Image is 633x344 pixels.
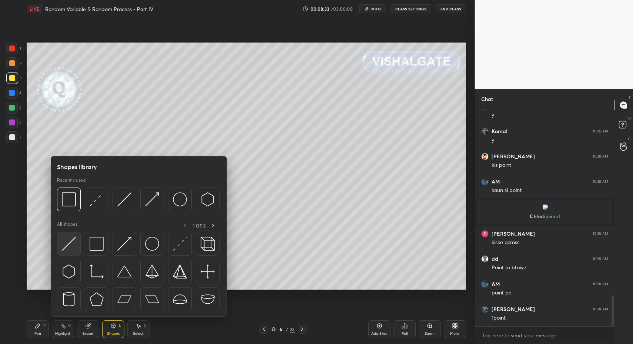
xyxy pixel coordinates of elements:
div: More [450,332,459,335]
img: svg+xml;charset=utf-8,%3Csvg%20xmlns%3D%22http%3A%2F%2Fwww.w3.org%2F2000%2Fsvg%22%20width%3D%2244... [145,292,159,306]
img: svg+xml;charset=utf-8,%3Csvg%20xmlns%3D%22http%3A%2F%2Fwww.w3.org%2F2000%2Fsvg%22%20width%3D%2234... [90,237,104,251]
p: 1 OF 2 [193,223,205,229]
img: d1216ee6ccc942f48b4098830f393f26.jpg [481,178,489,185]
p: D [628,115,631,121]
div: 4 [6,87,21,99]
div: 10:36 AM [593,129,608,134]
img: svg+xml;charset=utf-8,%3Csvg%20xmlns%3D%22http%3A%2F%2Fwww.w3.org%2F2000%2Fsvg%22%20width%3D%2236... [173,192,187,206]
div: Shapes [107,332,120,335]
div: y [492,111,608,119]
div: 10:38 AM [593,179,608,184]
p: T [629,95,631,100]
span: joined [545,213,560,220]
div: Poll [402,332,408,335]
div: kis point [492,162,608,169]
p: G [628,136,631,142]
div: P [43,324,46,327]
h6: Komal [492,128,508,135]
h6: dd [492,256,498,262]
img: svg+xml;charset=utf-8,%3Csvg%20xmlns%3D%22http%3A%2F%2Fwww.w3.org%2F2000%2Fsvg%22%20width%3D%2236... [145,237,159,251]
button: mute [359,4,386,13]
img: svg+xml;charset=utf-8,%3Csvg%20xmlns%3D%22http%3A%2F%2Fwww.w3.org%2F2000%2Fsvg%22%20width%3D%2234... [173,264,187,279]
div: 10:38 AM [593,257,608,261]
img: svg+xml;charset=utf-8,%3Csvg%20xmlns%3D%22http%3A%2F%2Fwww.w3.org%2F2000%2Fsvg%22%20width%3D%2244... [117,292,131,306]
p: Chhoti [482,213,608,219]
div: 5 [6,102,21,114]
div: Point to btaiye [492,264,608,272]
img: svg+xml;charset=utf-8,%3Csvg%20xmlns%3D%22http%3A%2F%2Fwww.w3.org%2F2000%2Fsvg%22%20width%3D%2230... [201,192,215,206]
div: 10:38 AM [593,232,608,236]
div: 3 [6,72,21,84]
img: svg+xml;charset=utf-8,%3Csvg%20xmlns%3D%22http%3A%2F%2Fwww.w3.org%2F2000%2Fsvg%22%20width%3D%2234... [145,264,159,279]
div: 7 [6,131,21,143]
img: 3 [481,306,489,313]
div: point pe [492,289,608,297]
img: svg+xml;charset=utf-8,%3Csvg%20xmlns%3D%22http%3A%2F%2Fwww.w3.org%2F2000%2Fsvg%22%20width%3D%2230... [90,192,104,206]
img: svg+xml;charset=utf-8,%3Csvg%20xmlns%3D%22http%3A%2F%2Fwww.w3.org%2F2000%2Fsvg%22%20width%3D%2230... [173,237,187,251]
img: svg+xml;charset=utf-8,%3Csvg%20xmlns%3D%22http%3A%2F%2Fwww.w3.org%2F2000%2Fsvg%22%20width%3D%2234... [90,292,104,306]
h5: Shapes library [57,162,97,171]
img: svg+xml;charset=utf-8,%3Csvg%20xmlns%3D%22http%3A%2F%2Fwww.w3.org%2F2000%2Fsvg%22%20width%3D%2238... [173,292,187,306]
img: svg+xml;charset=utf-8,%3Csvg%20xmlns%3D%22http%3A%2F%2Fwww.w3.org%2F2000%2Fsvg%22%20width%3D%2230... [62,264,76,279]
div: L [119,324,121,327]
div: / [286,327,288,331]
img: svg+xml;charset=utf-8,%3Csvg%20xmlns%3D%22http%3A%2F%2Fwww.w3.org%2F2000%2Fsvg%22%20width%3D%2234... [62,192,76,206]
div: kiske across [492,239,608,246]
img: svg+xml;charset=utf-8,%3Csvg%20xmlns%3D%22http%3A%2F%2Fwww.w3.org%2F2000%2Fsvg%22%20width%3D%2230... [145,192,159,206]
div: grid [475,109,614,326]
div: Select [133,332,144,335]
div: Add Slide [371,332,388,335]
h6: AM [492,178,500,185]
div: 10:38 AM [593,282,608,286]
h6: AM [492,281,500,287]
p: Chat [475,89,499,109]
p: Recently used [57,177,86,183]
img: 3 [481,230,489,237]
span: mute [371,6,382,11]
img: svg+xml;charset=utf-8,%3Csvg%20xmlns%3D%22http%3A%2F%2Fwww.w3.org%2F2000%2Fsvg%22%20width%3D%2238... [201,292,215,306]
div: 23 [290,326,295,333]
div: 2 [6,57,21,69]
img: svg+xml;charset=utf-8,%3Csvg%20xmlns%3D%22http%3A%2F%2Fwww.w3.org%2F2000%2Fsvg%22%20width%3D%2230... [62,237,76,251]
h6: [PERSON_NAME] [492,153,535,160]
button: End Class [436,4,466,13]
img: 3 [541,203,548,210]
img: d1216ee6ccc942f48b4098830f393f26.jpg [481,280,489,288]
div: LIVE [27,4,42,13]
img: svg+xml;charset=utf-8,%3Csvg%20xmlns%3D%22http%3A%2F%2Fwww.w3.org%2F2000%2Fsvg%22%20width%3D%2235... [201,237,215,251]
img: svg+xml;charset=utf-8,%3Csvg%20xmlns%3D%22http%3A%2F%2Fwww.w3.org%2F2000%2Fsvg%22%20width%3D%2238... [117,264,131,279]
div: kaun si point [492,187,608,194]
div: H [68,324,71,327]
img: svg+xml;charset=utf-8,%3Csvg%20xmlns%3D%22http%3A%2F%2Fwww.w3.org%2F2000%2Fsvg%22%20width%3D%2228... [62,292,76,306]
div: 6 [277,327,285,331]
img: svg+xml;charset=utf-8,%3Csvg%20xmlns%3D%22http%3A%2F%2Fwww.w3.org%2F2000%2Fsvg%22%20width%3D%2230... [117,192,131,206]
img: svg+xml;charset=utf-8,%3Csvg%20xmlns%3D%22http%3A%2F%2Fwww.w3.org%2F2000%2Fsvg%22%20width%3D%2233... [90,264,104,279]
div: S [144,324,146,327]
div: Eraser [83,332,94,335]
h6: [PERSON_NAME] [492,306,535,313]
div: y [492,136,608,144]
img: svg+xml;charset=utf-8,%3Csvg%20xmlns%3D%22http%3A%2F%2Fwww.w3.org%2F2000%2Fsvg%22%20width%3D%2240... [201,264,215,279]
img: svg+xml;charset=utf-8,%3Csvg%20xmlns%3D%22http%3A%2F%2Fwww.w3.org%2F2000%2Fsvg%22%20width%3D%2230... [117,237,131,251]
img: cbb548a53d6b439eb8cd972cf0cbd576.jpg [481,128,489,135]
h4: Random Variable & Random Process - Part IV [45,6,153,13]
img: 9ea4640df6a04855b27bf6742e55164a.jpg [481,153,489,160]
h6: [PERSON_NAME] [492,230,535,237]
button: CLASS SETTINGS [391,4,431,13]
div: Highlight [55,332,70,335]
div: 1point [492,314,608,322]
div: Zoom [425,332,435,335]
div: Pen [34,332,41,335]
div: 6 [6,117,21,128]
div: 10:38 AM [593,154,608,159]
div: 10:38 AM [593,307,608,311]
div: 1 [6,43,21,54]
p: All shapes [57,221,77,230]
img: default.png [481,255,489,263]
